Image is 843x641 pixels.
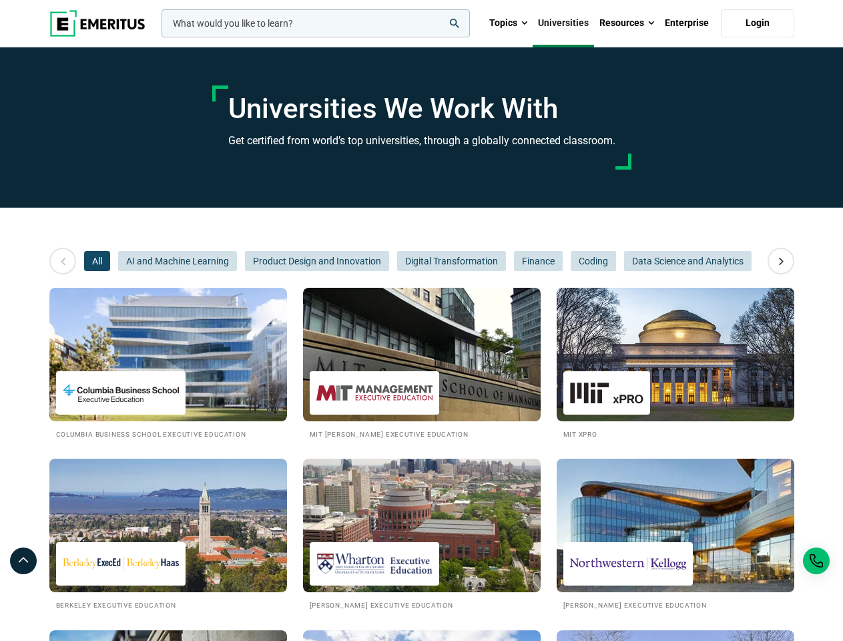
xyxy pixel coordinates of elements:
a: Universities We Work With MIT Sloan Executive Education MIT [PERSON_NAME] Executive Education [303,288,541,439]
h2: [PERSON_NAME] Executive Education [310,599,534,610]
h2: [PERSON_NAME] Executive Education [563,599,788,610]
a: Login [721,9,794,37]
button: Finance [514,251,563,271]
img: Universities We Work With [303,288,541,421]
h2: Berkeley Executive Education [56,599,280,610]
h2: Columbia Business School Executive Education [56,428,280,439]
button: All [84,251,110,271]
button: Coding [571,251,616,271]
img: Universities We Work With [49,459,287,592]
button: Data Science and Analytics [624,251,752,271]
img: MIT Sloan Executive Education [316,378,433,408]
img: Kellogg Executive Education [570,549,686,579]
img: Universities We Work With [557,288,794,421]
input: woocommerce-product-search-field-0 [162,9,470,37]
img: Columbia Business School Executive Education [63,378,179,408]
h3: Get certified from world’s top universities, through a globally connected classroom. [228,132,615,150]
img: Universities We Work With [557,459,794,592]
a: Universities We Work With Berkeley Executive Education Berkeley Executive Education [49,459,287,610]
a: Universities We Work With Kellogg Executive Education [PERSON_NAME] Executive Education [557,459,794,610]
img: Berkeley Executive Education [63,549,179,579]
h2: MIT xPRO [563,428,788,439]
a: Universities We Work With MIT xPRO MIT xPRO [557,288,794,439]
img: Wharton Executive Education [316,549,433,579]
h1: Universities We Work With [228,92,615,126]
button: AI and Machine Learning [118,251,237,271]
a: Universities We Work With Wharton Executive Education [PERSON_NAME] Executive Education [303,459,541,610]
img: MIT xPRO [570,378,643,408]
button: Digital Transformation [397,251,506,271]
img: Universities We Work With [303,459,541,592]
h2: MIT [PERSON_NAME] Executive Education [310,428,534,439]
img: Universities We Work With [49,288,287,421]
button: Product Design and Innovation [245,251,389,271]
a: Universities We Work With Columbia Business School Executive Education Columbia Business School E... [49,288,287,439]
